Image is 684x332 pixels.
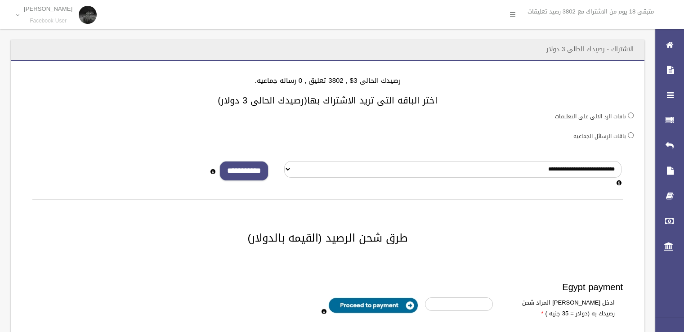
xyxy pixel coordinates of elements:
h3: Egypt payment [32,282,623,292]
p: [PERSON_NAME] [24,5,72,12]
header: الاشتراك - رصيدك الحالى 3 دولار [536,40,644,58]
label: باقات الرد الالى على التعليقات [555,112,626,121]
label: ادخل [PERSON_NAME] المراد شحن رصيدك به (دولار = 35 جنيه ) [500,297,621,319]
h2: طرق شحن الرصيد (القيمه بالدولار) [22,232,634,244]
label: باقات الرسائل الجماعيه [573,131,626,141]
h3: اختر الباقه التى تريد الاشتراك بها(رصيدك الحالى 3 دولار) [22,95,634,105]
h4: رصيدك الحالى 3$ , 3802 تعليق , 0 رساله جماعيه. [22,77,634,85]
small: Facebook User [24,18,72,24]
